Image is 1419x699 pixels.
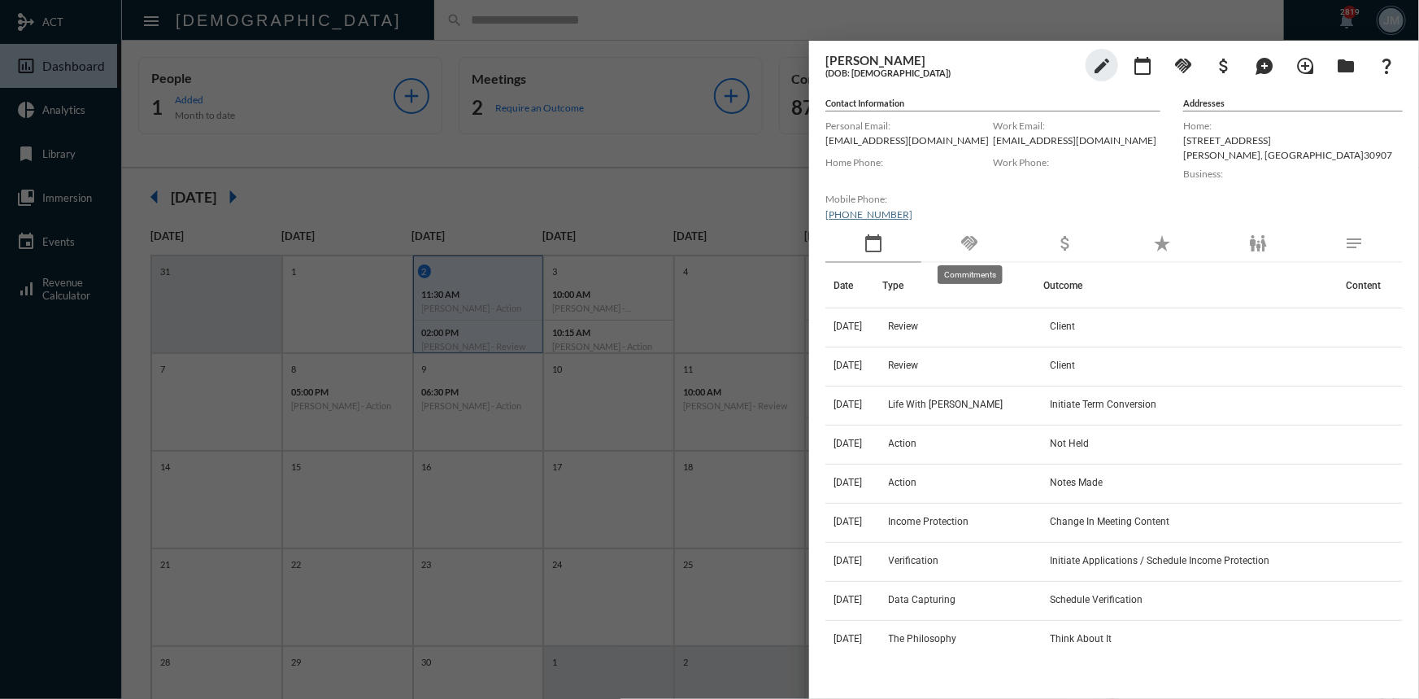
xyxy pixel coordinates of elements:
button: Add Introduction [1289,49,1321,81]
span: Data Capturing [889,594,956,605]
span: Think About It [1050,633,1112,644]
label: Business: [1183,168,1403,180]
span: Not Held [1050,438,1089,449]
span: [DATE] [834,360,862,371]
p: [EMAIL_ADDRESS][DOMAIN_NAME] [993,134,1160,146]
span: [DATE] [834,399,862,410]
span: [DATE] [834,321,862,332]
mat-icon: star_rate [1152,234,1172,253]
a: [PHONE_NUMBER] [825,208,912,221]
span: Verification [889,555,939,566]
mat-icon: family_restroom [1248,234,1268,253]
span: Client [1050,360,1075,371]
mat-icon: notes [1345,234,1365,253]
span: Life With [PERSON_NAME] [889,399,1003,410]
span: Client [1050,321,1075,332]
label: Home: [1183,120,1403,132]
p: [STREET_ADDRESS] [1183,134,1403,146]
label: Mobile Phone: [825,193,993,205]
span: Notes Made [1050,477,1103,488]
button: Archives [1330,49,1362,81]
mat-icon: attach_money [1056,234,1076,253]
span: Action [889,477,917,488]
span: Income Protection [889,516,969,527]
span: Initiate Applications / Schedule Income Protection [1050,555,1269,566]
span: [DATE] [834,555,862,566]
th: Outcome [1043,263,1338,308]
div: Commitments [938,265,1003,284]
button: Add Commitment [1167,49,1199,81]
button: Add Business [1208,49,1240,81]
h3: [PERSON_NAME] [825,53,1077,68]
mat-icon: handshake [1173,56,1193,76]
span: [DATE] [834,477,862,488]
span: Action [889,438,917,449]
button: edit person [1086,49,1118,81]
span: Review [889,321,919,332]
label: Work Email: [993,120,1160,132]
mat-icon: question_mark [1377,56,1396,76]
span: Schedule Verification [1050,594,1143,605]
button: Add Mention [1248,49,1281,81]
th: Content [1338,263,1403,308]
mat-icon: maps_ugc [1255,56,1274,76]
h5: Contact Information [825,98,1160,111]
p: [EMAIL_ADDRESS][DOMAIN_NAME] [825,134,993,146]
mat-icon: calendar_today [864,234,883,253]
mat-icon: calendar_today [1133,56,1152,76]
label: Personal Email: [825,120,993,132]
mat-icon: loupe [1295,56,1315,76]
label: Home Phone: [825,156,993,168]
button: What If? [1370,49,1403,81]
span: [DATE] [834,633,862,644]
mat-icon: folder [1336,56,1356,76]
p: [PERSON_NAME] , [GEOGRAPHIC_DATA] 30907 [1183,149,1403,161]
mat-icon: edit [1092,56,1112,76]
h5: Addresses [1183,98,1403,111]
span: The Philosophy [889,633,957,644]
h5: (DOB: [DEMOGRAPHIC_DATA]) [825,68,1077,78]
label: Work Phone: [993,156,1160,168]
span: Initiate Term Conversion [1050,399,1156,410]
th: Type [882,263,1044,308]
button: Add meeting [1126,49,1159,81]
span: [DATE] [834,516,862,527]
mat-icon: attach_money [1214,56,1234,76]
span: [DATE] [834,438,862,449]
span: [DATE] [834,594,862,605]
mat-icon: handshake [960,234,979,253]
span: Review [889,360,919,371]
th: Date [825,263,882,308]
span: Change In Meeting Content [1050,516,1169,527]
